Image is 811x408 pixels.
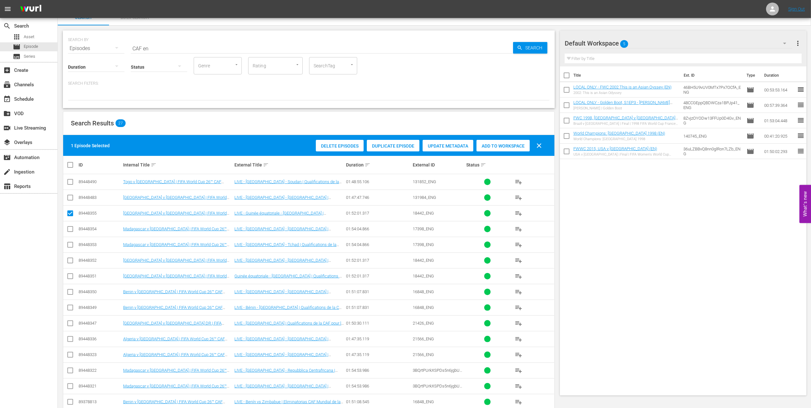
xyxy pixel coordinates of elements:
span: playlist_add [515,241,522,249]
span: playlist_add [515,178,522,186]
div: 89448349 [79,305,121,310]
th: Duration [760,66,799,84]
a: Madagascar v [GEOGRAPHIC_DATA] | FIFA World Cup 26™ CAF Qualifiers (FR) [123,242,229,252]
span: 16848_ENG [413,289,434,294]
span: Search Results [71,119,114,127]
button: playlist_add [511,174,526,190]
span: Ingestion [3,168,11,176]
div: 89448490 [79,179,121,184]
a: [GEOGRAPHIC_DATA] v [GEOGRAPHIC_DATA] DR | FIFA World Cup 26™ CAF Qualifiers (FR) [123,321,224,330]
div: 01:54:04.866 [346,226,411,231]
span: Create [3,66,11,74]
span: playlist_add [515,272,522,280]
div: Duration [346,161,411,169]
div: 01:54:53.986 [346,368,411,373]
div: 01:54:04.866 [346,242,411,247]
span: playlist_add [515,335,522,343]
button: playlist_add [511,331,526,347]
span: Episode [747,148,754,155]
span: clear [535,142,543,149]
div: 01:48:55.106 [346,179,411,184]
div: ID [79,162,121,167]
span: playlist_add [515,288,522,296]
a: LIVE - [GEOGRAPHIC_DATA] - Repubblica Centrafricana | Qualificazioni CAF ai Mondiali FIFA 26™ [234,368,338,378]
span: 131852_ENG [413,179,436,184]
div: Status [466,161,509,169]
div: Default Workspace [565,34,792,52]
th: Title [573,66,680,84]
a: Sign Out [788,6,805,12]
a: Algeria v [GEOGRAPHIC_DATA] | FIFA World Cup 26™ CAF Qualifiers (IT) [123,336,227,346]
span: playlist_add [515,367,522,374]
span: 16848_ENG [413,305,434,310]
span: playlist_add [515,398,522,406]
span: reorder [797,101,805,109]
th: Type [743,66,760,84]
button: Update Metadata [423,140,473,151]
span: 21566_ENG [413,352,434,357]
th: Ext. ID [680,66,743,84]
a: LIVE - [GEOGRAPHIC_DATA] - Tchad | Qualifications de la CAF pour la Coupe du Monde de la FIFA 26™ [234,242,339,252]
div: 89448351 [79,274,121,278]
span: Search [523,42,547,54]
span: 131984_ENG [413,195,436,200]
div: 01:50:30.111 [346,321,411,326]
span: Schedule [3,95,11,103]
button: playlist_add [511,378,526,394]
a: Benin v [GEOGRAPHIC_DATA] | FIFA World Cup 26™ CAF Qualifiers (IT) [123,289,225,299]
span: playlist_add [515,225,522,233]
button: playlist_add [511,190,526,205]
span: Live Streaming [3,124,11,132]
div: 01:47:35.119 [346,352,411,357]
a: Algeria v [GEOGRAPHIC_DATA] | FIFA World Cup 26™ CAF Qualifiers (FR) [123,352,227,362]
td: 00:41:20.925 [762,128,797,144]
div: World Champions: [GEOGRAPHIC_DATA] 1998 [573,137,665,141]
button: playlist_add [511,221,526,237]
div: 1 Episode Selected [71,142,110,149]
div: 89448354 [79,226,121,231]
span: playlist_add [515,382,522,390]
span: 16848_ENG [413,399,434,404]
button: more_vert [794,36,802,51]
span: Channels [3,81,11,89]
div: 89448336 [79,336,121,341]
span: Episode [747,101,754,109]
a: Benin v [GEOGRAPHIC_DATA] | FIFA World Cup 26™ CAF Qualifiers (FR) [123,305,225,315]
div: 2002: This is an Asian Odyssey [573,91,672,95]
span: Asset [24,34,34,40]
a: LIVE - [GEOGRAPHIC_DATA] - [GEOGRAPHIC_DATA] | Qualifications de la CAF pour la Coupe du Monde de... [234,195,340,209]
div: 89448321 [79,384,121,388]
a: LOCAL ONLY - Golden Boot, S1EP3 - [PERSON_NAME] (EN) [573,100,672,110]
td: 36uLZBBvQ8nn0glRon7LZb_ENG [681,144,744,159]
button: Open Feedback Widget [799,185,811,223]
a: LIVE - [GEOGRAPHIC_DATA] - [GEOGRAPHIC_DATA] | Qualifications de la CAF pour la Coupe du Monde de... [234,384,340,398]
a: FWC 1998, [GEOGRAPHIC_DATA] v [GEOGRAPHIC_DATA] (EN) [573,115,678,125]
a: LIVE - [GEOGRAPHIC_DATA] - [GEOGRAPHIC_DATA] | Qualificazioni CAF ai Mondiali FIFA 26™ [234,258,331,268]
button: playlist_add [511,347,526,362]
a: LIVE - [GEOGRAPHIC_DATA] - [GEOGRAPHIC_DATA] | Qualificazioni CAF ai Mondiali FIFA 26™ [234,289,331,299]
span: reorder [797,132,805,140]
div: 01:47:47.746 [346,195,411,200]
span: 27 [115,119,126,127]
td: 00:53:53.164 [762,82,797,98]
button: playlist_add [511,300,526,315]
div: 89378813 [79,399,121,404]
div: 89448353 [79,242,121,247]
button: Open [233,62,240,68]
div: 01:47:35.119 [346,336,411,341]
span: playlist_add [515,194,522,201]
span: Duplicate Episode [367,143,419,149]
div: 89448483 [79,195,121,200]
span: 3BQrtPUrkXSPDs5n6jgbUG_ENG [413,368,462,378]
td: 01:50:02.293 [762,144,797,159]
button: Add to Workspace [477,140,530,151]
div: 01:51:07.831 [346,289,411,294]
img: ans4CAIJ8jUAAAAAAAAAAAAAAAAAAAAAAAAgQb4GAAAAAAAAAAAAAAAAAAAAAAAAJMjXAAAAAAAAAAAAAAAAAAAAAAAAgAT5G... [15,2,46,17]
div: 89448352 [79,258,121,263]
span: reorder [797,147,805,155]
button: Delete Episodes [316,140,364,151]
a: Madagascar v [GEOGRAPHIC_DATA] | FIFA World Cup 26™ CAF Qualifiers (FR) [123,384,229,393]
div: 89448347 [79,321,121,326]
span: reorder [797,86,805,93]
button: playlist_add [511,237,526,252]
